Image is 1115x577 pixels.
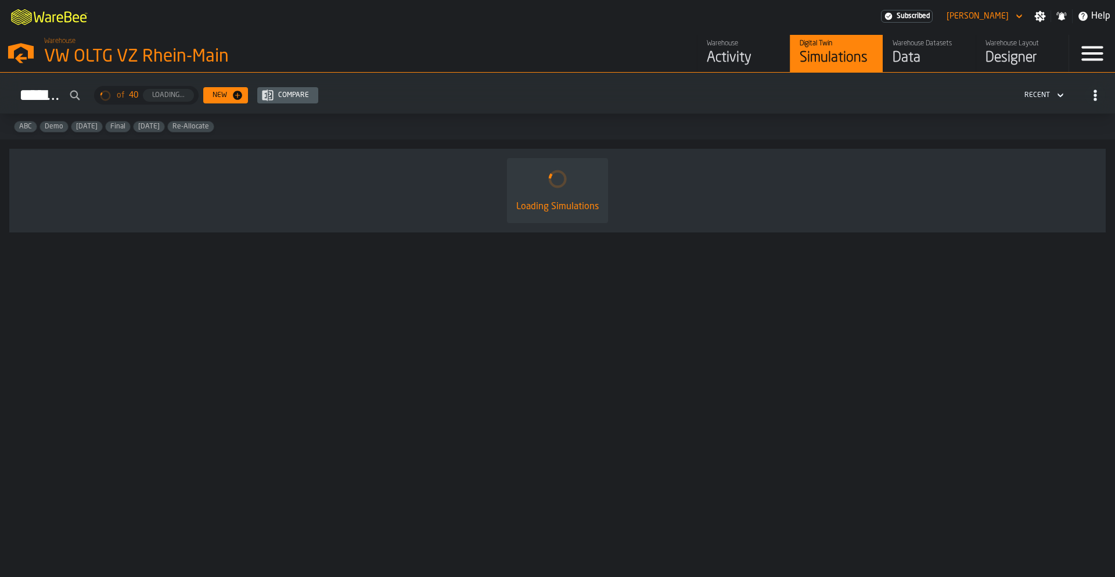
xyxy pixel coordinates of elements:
[697,35,790,72] a: link-to-/wh/i/44979e6c-6f66-405e-9874-c1e29f02a54a/feed/
[1051,10,1072,22] label: button-toggle-Notifications
[148,91,189,99] div: Loading...
[1020,88,1066,102] div: DropdownMenuValue-4
[707,49,780,67] div: Activity
[143,89,194,102] button: button-Loading...
[1024,91,1050,99] div: DropdownMenuValue-4
[40,123,68,131] span: Demo
[881,10,933,23] a: link-to-/wh/i/44979e6c-6f66-405e-9874-c1e29f02a54a/settings/billing
[274,91,314,99] div: Compare
[15,123,37,131] span: ABC
[800,49,873,67] div: Simulations
[1030,10,1051,22] label: button-toggle-Settings
[106,123,130,131] span: Final
[1073,9,1115,23] label: button-toggle-Help
[976,35,1069,72] a: link-to-/wh/i/44979e6c-6f66-405e-9874-c1e29f02a54a/designer
[134,123,164,131] span: Jan/25
[44,46,358,67] div: VW OLTG VZ Rhein-Main
[893,40,966,48] div: Warehouse Datasets
[942,9,1025,23] div: DropdownMenuValue-Sebastian Petruch Petruch
[881,10,933,23] div: Menu Subscription
[257,87,318,103] button: button-Compare
[800,40,873,48] div: Digital Twin
[44,37,75,45] span: Warehouse
[790,35,883,72] a: link-to-/wh/i/44979e6c-6f66-405e-9874-c1e29f02a54a/simulations
[893,49,966,67] div: Data
[1069,35,1115,72] label: button-toggle-Menu
[168,123,214,131] span: Re-Allocate
[897,12,930,20] span: Subscribed
[1091,9,1110,23] span: Help
[9,149,1106,232] div: ItemListCard-
[985,40,1059,48] div: Warehouse Layout
[947,12,1009,21] div: DropdownMenuValue-Sebastian Petruch Petruch
[516,200,599,214] div: Loading Simulations
[883,35,976,72] a: link-to-/wh/i/44979e6c-6f66-405e-9874-c1e29f02a54a/data
[707,40,780,48] div: Warehouse
[208,91,232,99] div: New
[203,87,248,103] button: button-New
[985,49,1059,67] div: Designer
[129,91,138,100] span: 40
[71,123,102,131] span: Feb/25
[89,86,203,105] div: ButtonLoadMore-Loading...-Prev-First-Last
[117,91,124,100] span: of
